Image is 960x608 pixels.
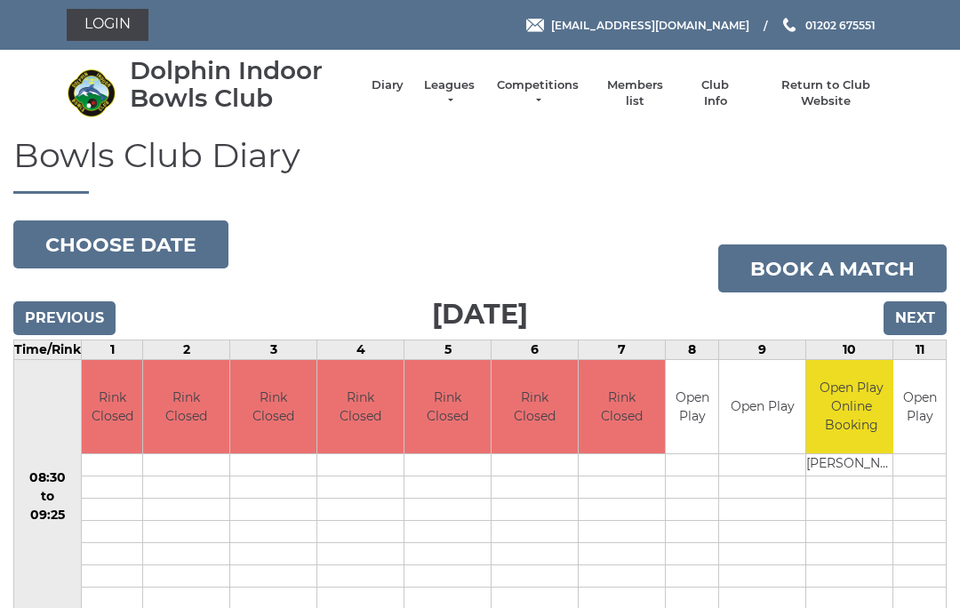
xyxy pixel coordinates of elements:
a: Phone us 01202 675551 [780,17,876,34]
a: Book a match [718,244,947,292]
img: Dolphin Indoor Bowls Club [67,68,116,117]
td: Open Play [893,360,946,453]
div: Dolphin Indoor Bowls Club [130,57,354,112]
td: Open Play [666,360,718,453]
a: Return to Club Website [759,77,893,109]
td: Rink Closed [579,360,665,453]
h1: Bowls Club Diary [13,137,947,195]
a: Competitions [495,77,580,109]
td: Rink Closed [230,360,316,453]
img: Email [526,19,544,32]
td: [PERSON_NAME] [806,453,896,476]
a: Members list [597,77,671,109]
td: Open Play Online Booking [806,360,896,453]
td: Time/Rink [14,340,82,360]
td: Rink Closed [492,360,578,453]
td: 2 [142,340,229,360]
td: 10 [806,340,893,360]
span: [EMAIL_ADDRESS][DOMAIN_NAME] [551,18,749,31]
td: 7 [579,340,666,360]
td: 6 [492,340,579,360]
button: Choose date [13,220,228,268]
a: Leagues [421,77,477,109]
td: Rink Closed [82,360,142,453]
td: Rink Closed [317,360,404,453]
td: 9 [719,340,806,360]
td: 4 [317,340,404,360]
input: Previous [13,301,116,335]
td: Rink Closed [404,360,491,453]
td: 5 [404,340,492,360]
span: 01202 675551 [805,18,876,31]
td: 1 [82,340,143,360]
a: Login [67,9,148,41]
td: 3 [230,340,317,360]
td: Rink Closed [143,360,229,453]
a: Email [EMAIL_ADDRESS][DOMAIN_NAME] [526,17,749,34]
td: Open Play [719,360,805,453]
a: Club Info [690,77,741,109]
input: Next [884,301,947,335]
img: Phone us [783,18,796,32]
td: 11 [893,340,947,360]
td: 8 [666,340,719,360]
a: Diary [372,77,404,93]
